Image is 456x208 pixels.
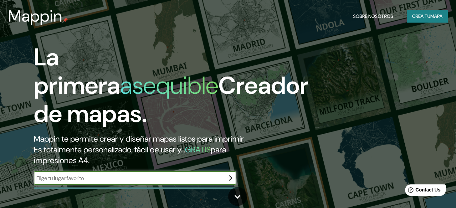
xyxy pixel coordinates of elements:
font: GRATIS [185,144,211,155]
img: pin de mapeo [62,18,68,23]
font: mapa [430,13,442,19]
font: Mappin te permite crear y diseñar mapas listos para imprimir. [34,133,245,144]
font: para impresiones A4. [34,144,226,166]
font: La primera [34,41,120,101]
font: Sobre nosotros [353,13,393,19]
button: Sobre nosotros [350,10,396,23]
button: Crea tumapa [407,10,448,23]
font: Creador de mapas. [34,70,309,129]
font: Es totalmente personalizado, fácil de usar y... [34,144,185,155]
font: Mappin [8,5,62,27]
input: Elige tu lugar favorito [34,174,223,182]
font: Crea tu [412,13,430,19]
iframe: Help widget launcher [396,182,449,201]
font: asequible [120,70,218,101]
